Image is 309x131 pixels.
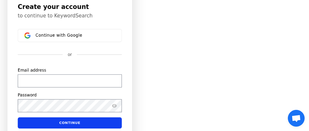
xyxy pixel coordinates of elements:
[111,102,118,109] button: Show password
[36,33,82,38] span: Continue with Google
[18,2,122,12] h1: Create your account
[18,117,122,128] button: Continue
[18,67,46,73] label: Email address
[288,110,305,127] div: Open chat
[18,92,37,98] label: Password
[24,32,31,39] img: Sign in with Google
[18,29,122,42] button: Sign in with GoogleContinue with Google
[68,52,72,58] p: or
[18,13,122,19] p: to continue to KeywordSearch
